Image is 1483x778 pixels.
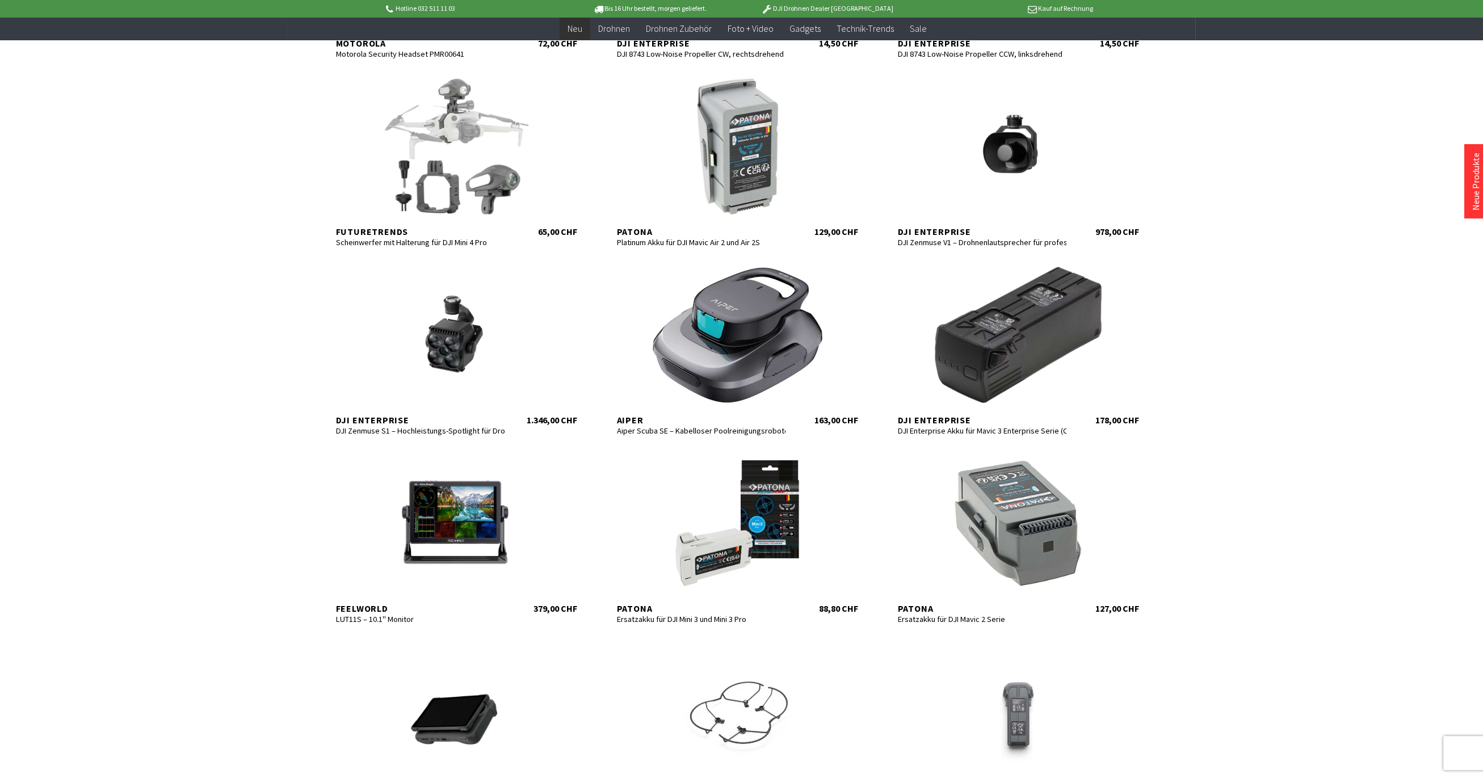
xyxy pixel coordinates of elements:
[590,17,638,40] a: Drohnen
[837,23,893,34] span: Technik-Trends
[738,2,915,15] p: DJI Drohnen Dealer [GEOGRAPHIC_DATA]
[1095,226,1139,237] div: 978,00 CHF
[538,37,577,49] div: 72,00 CHF
[789,23,821,34] span: Gadgets
[533,603,577,614] div: 379,00 CHF
[819,37,858,49] div: 14,50 CHF
[527,414,577,426] div: 1.346,00 CHF
[617,226,786,237] div: Patona
[336,603,505,614] div: Feelworld
[336,614,505,624] div: LUT11S – 10.1" Monitor
[887,455,1150,614] a: Patona Ersatzakku für DJI Mavic 2 Serie 127,00 CHF
[898,414,1067,426] div: DJI Enterprise
[384,2,561,15] p: Hotline 032 511 11 03
[336,426,505,436] div: DJI Zenmuse S1 – Hochleistungs-Spotlight für Drohneneinsätze bei Nacht
[598,23,630,34] span: Drohnen
[1470,153,1481,211] a: Neue Produkte
[538,226,577,237] div: 65,00 CHF
[1095,603,1139,614] div: 127,00 CHF
[819,603,858,614] div: 88,80 CHF
[617,603,786,614] div: Patona
[325,78,589,237] a: Futuretrends Scheinwerfer mit Halterung für DJI Mini 4 Pro 65,00 CHF
[617,49,786,59] div: DJI 8743 Low-Noise Propeller CW, rechtsdrehend
[720,17,782,40] a: Foto + Video
[336,237,505,247] div: Scheinwerfer mit Halterung für DJI Mini 4 Pro
[898,49,1067,59] div: DJI 8743 Low-Noise Propeller CCW, linksdrehend
[638,17,720,40] a: Drohnen Zubehör
[829,17,901,40] a: Technik-Trends
[909,23,926,34] span: Sale
[1095,414,1139,426] div: 178,00 CHF
[887,78,1150,237] a: DJI Enterprise DJI Zenmuse V1 – Drohnenlautsprecher für professionelle Einsätze 978,00 CHF
[782,17,829,40] a: Gadgets
[898,614,1067,624] div: Ersatzakku für DJI Mavic 2 Serie
[617,414,786,426] div: Aiper
[617,37,786,49] div: DJI Enterprise
[606,78,869,237] a: Patona Platinum Akku für DJI Mavic Air 2 und Air 2S 129,00 CHF
[336,414,505,426] div: DJI Enterprise
[898,426,1067,436] div: DJI Enterprise Akku für Mavic 3 Enterprise Serie (C1-Version)
[325,455,589,614] a: Feelworld LUT11S – 10.1" Monitor 379,00 CHF
[606,267,869,426] a: Aiper Aiper Scuba SE – Kabelloser Poolreinigungsroboter 163,00 CHF
[568,23,582,34] span: Neu
[901,17,934,40] a: Sale
[646,23,712,34] span: Drohnen Zubehör
[325,267,589,426] a: DJI Enterprise DJI Zenmuse S1 – Hochleistungs-Spotlight für Drohneneinsätze bei Nacht 1.346,00 CHF
[617,426,786,436] div: Aiper Scuba SE – Kabelloser Poolreinigungsroboter
[898,37,1067,49] div: DJI Enterprise
[916,2,1093,15] p: Kauf auf Rechnung
[560,17,590,40] a: Neu
[336,49,505,59] div: Motorola Security Headset PMR00641
[898,237,1067,247] div: DJI Zenmuse V1 – Drohnenlautsprecher für professionelle Einsätze
[1100,37,1139,49] div: 14,50 CHF
[898,603,1067,614] div: Patona
[814,226,858,237] div: 129,00 CHF
[606,455,869,614] a: Patona Ersatzakku für DJI Mini 3 und Mini 3 Pro 88,80 CHF
[336,226,505,237] div: Futuretrends
[617,237,786,247] div: Platinum Akku für DJI Mavic Air 2 und Air 2S
[728,23,774,34] span: Foto + Video
[814,414,858,426] div: 163,00 CHF
[887,267,1150,426] a: DJI Enterprise DJI Enterprise Akku für Mavic 3 Enterprise Serie (C1-Version) 178,00 CHF
[898,226,1067,237] div: DJI Enterprise
[561,2,738,15] p: Bis 16 Uhr bestellt, morgen geliefert.
[336,37,505,49] div: Motorola
[617,614,786,624] div: Ersatzakku für DJI Mini 3 und Mini 3 Pro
